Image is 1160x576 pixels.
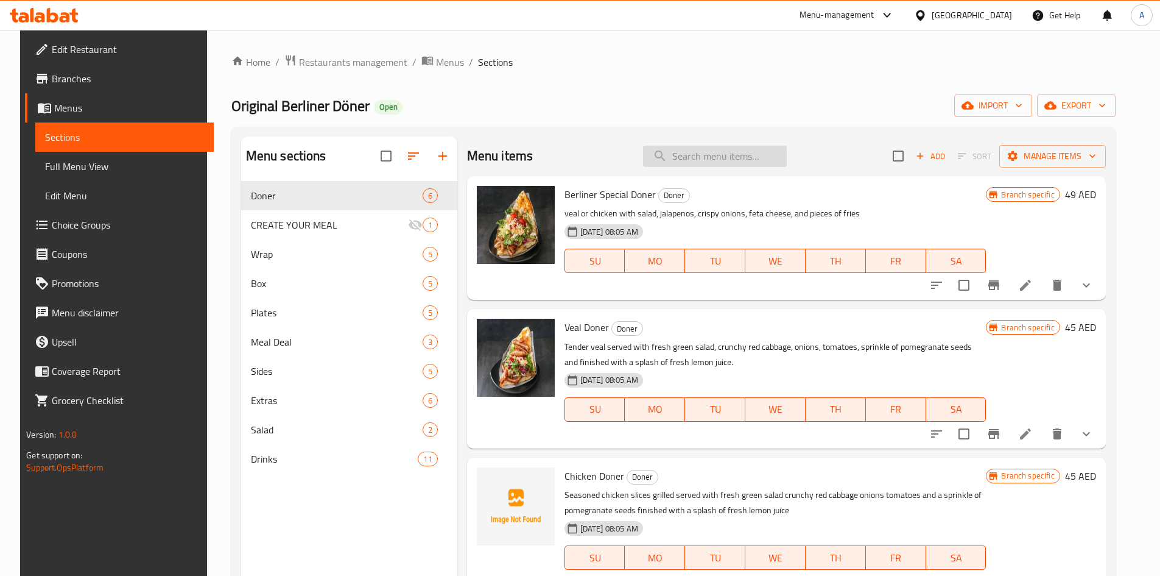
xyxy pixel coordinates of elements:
span: Coverage Report [52,364,204,379]
span: Edit Menu [45,188,204,203]
li: / [275,55,279,69]
a: Edit Menu [35,181,214,210]
img: Chicken Doner [477,468,555,546]
span: Select section first [950,147,999,166]
div: Open [374,100,402,115]
span: Wrap [251,247,423,261]
button: FR [866,397,926,422]
h6: 49 AED [1065,186,1096,203]
div: Sides5 [241,357,457,386]
span: Doner [612,322,642,336]
div: Meal Deal3 [241,327,457,357]
span: WE [750,400,801,418]
span: Restaurants management [299,55,407,69]
span: Branch specific [996,189,1059,201]
button: FR [866,546,926,570]
div: [GEOGRAPHIC_DATA] [932,9,1012,22]
span: Add item [911,147,950,166]
span: CREATE YOUR MEAL [251,218,408,232]
span: 5 [423,366,437,377]
span: SA [931,400,982,418]
span: 2 [423,424,437,436]
span: Original Berliner Döner [231,92,370,119]
div: items [423,364,438,379]
button: WE [745,397,806,422]
div: Drinks11 [241,444,457,474]
span: SU [570,400,620,418]
span: Meal Deal [251,335,423,349]
span: SU [570,252,620,270]
a: Upsell [25,327,214,357]
span: import [964,98,1022,113]
span: Open [374,102,402,112]
button: SA [926,546,986,570]
span: Extras [251,393,423,408]
button: SU [564,397,625,422]
button: Branch-specific-item [979,271,1008,300]
span: 5 [423,249,437,260]
a: Branches [25,64,214,93]
button: delete [1042,419,1072,449]
span: Drinks [251,452,418,466]
span: 1.0.0 [58,427,77,443]
a: Edit menu item [1018,427,1033,441]
span: Sides [251,364,423,379]
span: [DATE] 08:05 AM [575,523,643,535]
span: Edit Restaurant [52,42,204,57]
a: Grocery Checklist [25,386,214,415]
button: SU [564,249,625,273]
span: SA [931,549,982,567]
button: WE [745,546,806,570]
span: TU [690,549,740,567]
span: SA [931,252,982,270]
span: Menu disclaimer [52,305,204,320]
div: Salad2 [241,415,457,444]
span: Add [914,149,947,163]
span: Promotions [52,276,204,291]
a: Edit menu item [1018,278,1033,293]
span: MO [630,400,680,418]
button: TH [806,546,866,570]
span: TU [690,252,740,270]
span: Branch specific [996,470,1059,482]
button: show more [1072,271,1101,300]
div: Plates5 [241,298,457,327]
span: Plates [251,305,423,320]
img: Berliner Special Doner [477,186,555,264]
button: TU [685,546,745,570]
span: FR [871,549,921,567]
p: Tender veal served with fresh green salad, crunchy red cabbage, onions, tomatoes, sprinkle of pom... [564,340,986,370]
button: FR [866,249,926,273]
button: TH [806,249,866,273]
span: Sort sections [399,141,428,171]
span: Select section [885,143,911,169]
button: SA [926,397,986,422]
h2: Menu items [467,147,533,165]
p: Seasoned chicken slices grilled served with fresh green salad crunchy red cabbage onions tomatoes... [564,488,986,518]
span: Select to update [951,421,977,447]
button: Branch-specific-item [979,419,1008,449]
div: Doner [251,188,423,203]
span: Veal Doner [564,318,609,336]
span: [DATE] 08:05 AM [575,226,643,238]
a: Coupons [25,240,214,269]
span: Full Menu View [45,159,204,174]
span: MO [630,549,680,567]
span: Version: [26,427,56,443]
a: Menu disclaimer [25,298,214,327]
p: veal or chicken with salad, jalapenos, crispy onions, feta cheese, and pieces of fries [564,206,986,221]
button: Add section [428,141,457,171]
div: CREATE YOUR MEAL1 [241,210,457,240]
span: Doner [627,470,658,484]
button: sort-choices [922,419,951,449]
span: Salad [251,422,423,437]
a: Coverage Report [25,357,214,386]
li: / [469,55,473,69]
div: items [423,305,438,320]
div: items [423,393,438,408]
